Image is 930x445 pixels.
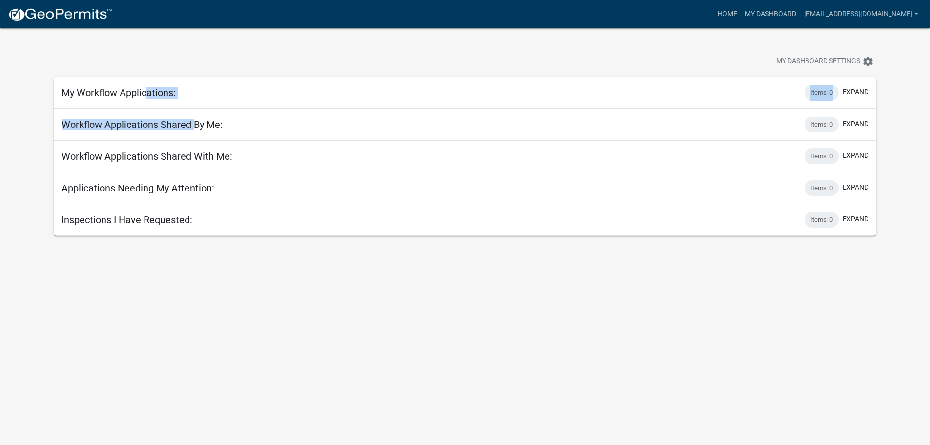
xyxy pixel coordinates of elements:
a: My Dashboard [741,5,800,23]
button: expand [843,119,868,129]
a: Home [714,5,741,23]
h5: Applications Needing My Attention: [62,182,214,194]
div: Items: 0 [805,85,839,101]
button: expand [843,87,868,97]
button: expand [843,150,868,161]
h5: My Workflow Applications: [62,87,176,99]
a: [EMAIL_ADDRESS][DOMAIN_NAME] [800,5,922,23]
div: Items: 0 [805,180,839,196]
h5: Workflow Applications Shared By Me: [62,119,223,130]
i: settings [862,56,874,67]
div: Items: 0 [805,117,839,132]
div: Items: 0 [805,148,839,164]
h5: Workflow Applications Shared With Me: [62,150,232,162]
span: My Dashboard Settings [776,56,860,67]
button: My Dashboard Settingssettings [768,52,882,71]
div: Items: 0 [805,212,839,228]
button: expand [843,214,868,224]
h5: Inspections I Have Requested: [62,214,192,226]
button: expand [843,182,868,192]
